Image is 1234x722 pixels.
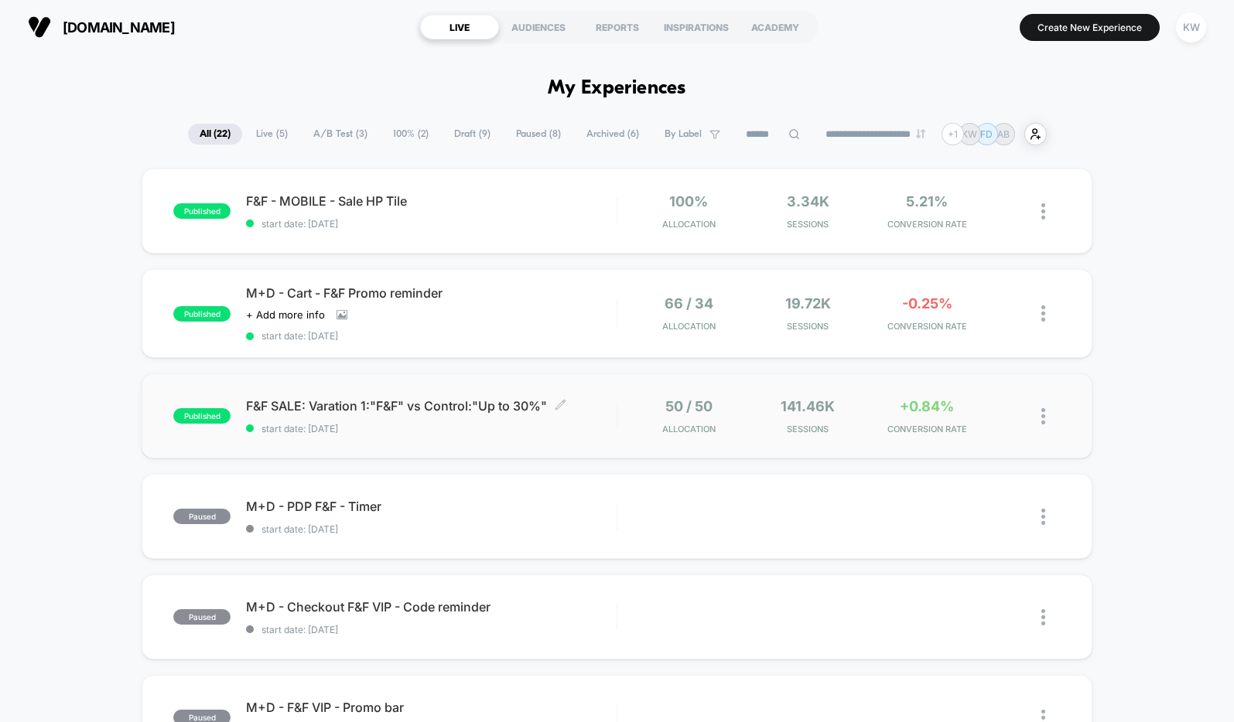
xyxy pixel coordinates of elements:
img: close [1041,408,1045,424]
span: Sessions [752,219,863,230]
span: 50 / 50 [665,398,713,414]
div: INSPIRATIONS [657,15,736,39]
span: 5.21% [906,193,948,209]
span: 141.46k [781,398,835,414]
img: close [1041,609,1045,625]
div: LIVE [420,15,499,39]
span: start date: [DATE] [246,330,616,342]
span: Live ( 5 ) [244,124,299,145]
div: REPORTS [578,15,657,39]
img: end [916,129,925,138]
span: published [173,203,231,219]
span: 19.72k [785,295,831,312]
span: Allocation [662,321,716,332]
span: start date: [DATE] [246,523,616,535]
p: KW [962,128,977,140]
span: F&F - MOBILE - Sale HP Tile [246,193,616,209]
div: ACADEMY [736,15,815,39]
span: CONVERSION RATE [871,424,983,434]
span: CONVERSION RATE [871,321,983,332]
span: M+D - Cart - F&F Promo reminder [246,285,616,301]
span: paused [173,509,231,524]
span: Allocation [662,424,716,434]
span: CONVERSION RATE [871,219,983,230]
p: AB [997,128,1010,140]
span: paused [173,609,231,625]
div: AUDIENCES [499,15,578,39]
span: All ( 22 ) [188,124,242,145]
span: Sessions [752,424,863,434]
img: Visually logo [28,15,51,39]
button: Create New Experience [1020,14,1160,41]
span: published [173,306,231,322]
img: close [1041,509,1045,525]
span: M+D - Checkout F&F VIP - Code reminder [246,599,616,615]
div: + 1 [942,123,964,145]
span: Allocation [662,219,716,230]
span: 3.34k [787,193,829,209]
span: start date: [DATE] [246,423,616,434]
span: -0.25% [902,295,952,312]
div: KW [1176,12,1206,43]
button: KW [1171,12,1211,43]
img: close [1041,203,1045,220]
span: +0.84% [900,398,954,414]
span: start date: [DATE] [246,218,616,230]
img: close [1041,305,1045,322]
span: Archived ( 6 ) [575,124,651,145]
span: start date: [DATE] [246,624,616,635]
span: M+D - PDP F&F - Timer [246,499,616,514]
button: [DOMAIN_NAME] [23,15,179,39]
span: + Add more info [246,308,325,321]
span: [DOMAIN_NAME] [63,19,175,36]
span: published [173,408,231,424]
span: M+D - F&F VIP - Promo bar [246,700,616,715]
h1: My Experiences [548,77,686,100]
span: 66 / 34 [665,295,713,312]
span: Draft ( 9 ) [443,124,502,145]
span: Sessions [752,321,863,332]
span: 100% [669,193,708,209]
span: By Label [665,128,702,140]
span: 100% ( 2 ) [381,124,440,145]
p: FD [980,128,993,140]
span: Paused ( 8 ) [504,124,573,145]
span: F&F SALE: Varation 1:"F&F" vs Control:"Up to 30%" [246,398,616,414]
span: A/B Test ( 3 ) [302,124,379,145]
